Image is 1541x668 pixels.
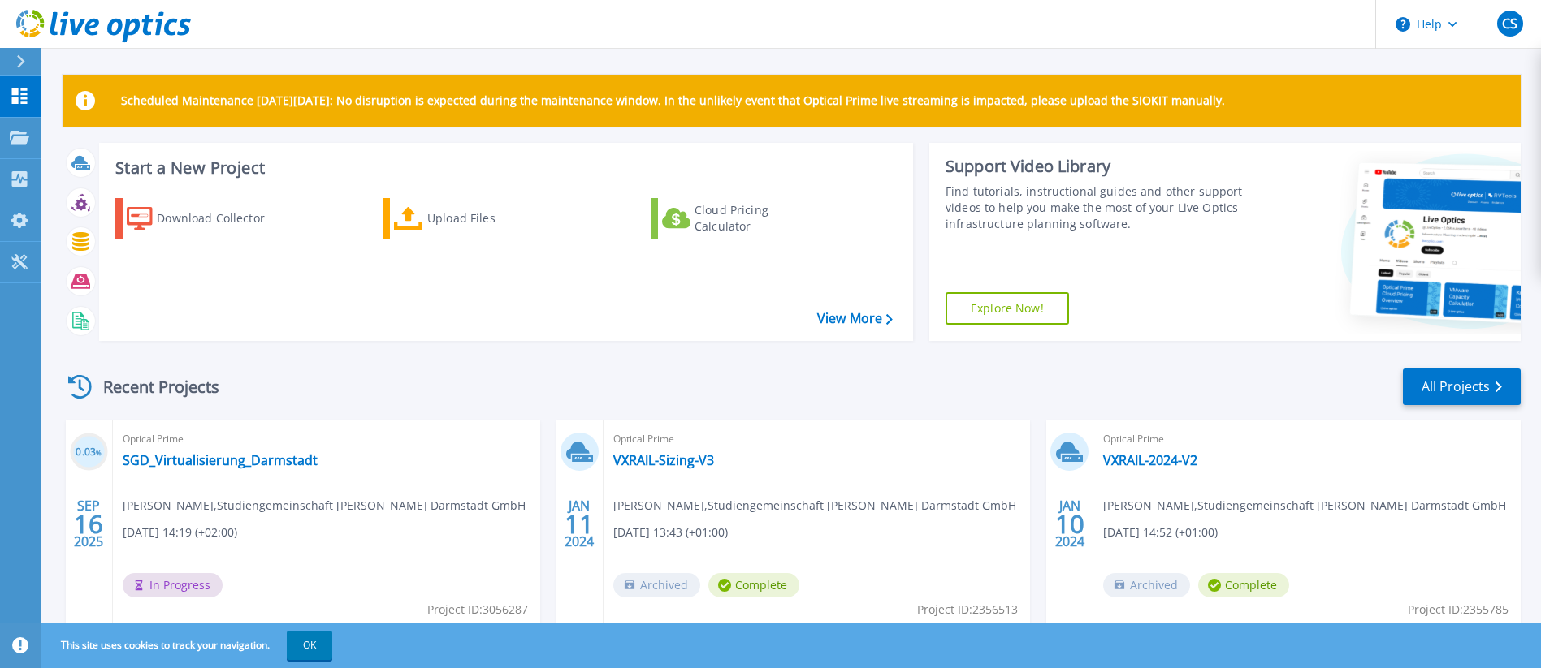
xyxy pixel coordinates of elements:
span: 10 [1055,517,1084,531]
span: [PERSON_NAME] , Studiengemeinschaft [PERSON_NAME] Darmstadt GmbH [613,497,1016,515]
span: Project ID: 2355785 [1408,601,1509,618]
span: [PERSON_NAME] , Studiengemeinschaft [PERSON_NAME] Darmstadt GmbH [123,497,526,515]
a: Explore Now! [946,292,1069,325]
span: [DATE] 14:52 (+01:00) [1103,524,1218,541]
a: Upload Files [383,198,564,239]
span: CS [1502,17,1517,30]
span: Archived [613,573,700,597]
div: JAN 2024 [564,494,595,554]
a: View More [817,311,893,326]
div: Find tutorials, instructional guides and other support videos to help you make the most of your L... [946,183,1247,232]
span: Optical Prime [613,430,1021,448]
div: SEP 2025 [73,494,104,554]
span: In Progress [123,573,223,597]
span: Optical Prime [123,430,530,448]
span: [DATE] 14:19 (+02:00) [123,524,237,541]
a: All Projects [1403,368,1521,405]
a: Download Collector [115,198,297,239]
span: % [96,448,102,457]
a: VXRAIL-Sizing-V3 [613,452,714,468]
div: Download Collector [157,202,287,235]
span: Complete [708,573,799,597]
a: SGD_Virtualisierung_Darmstadt [123,452,318,468]
span: [DATE] 13:43 (+01:00) [613,524,728,541]
span: Project ID: 2356513 [917,601,1018,618]
div: JAN 2024 [1054,494,1085,554]
button: OK [287,631,332,660]
span: Optical Prime [1103,430,1511,448]
div: Recent Projects [63,367,241,407]
h3: 0.03 [70,443,108,462]
span: Archived [1103,573,1190,597]
div: Upload Files [427,202,557,235]
span: 16 [74,517,103,531]
a: VXRAIL-2024-V2 [1103,452,1197,468]
span: Complete [1198,573,1289,597]
h3: Start a New Project [115,159,892,177]
span: This site uses cookies to track your navigation. [45,631,332,660]
div: Support Video Library [946,156,1247,177]
a: Cloud Pricing Calculator [651,198,832,239]
div: Cloud Pricing Calculator [695,202,825,235]
span: 11 [565,517,594,531]
span: Project ID: 3056287 [427,601,528,618]
p: Scheduled Maintenance [DATE][DATE]: No disruption is expected during the maintenance window. In t... [121,94,1225,107]
span: [PERSON_NAME] , Studiengemeinschaft [PERSON_NAME] Darmstadt GmbH [1103,497,1506,515]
